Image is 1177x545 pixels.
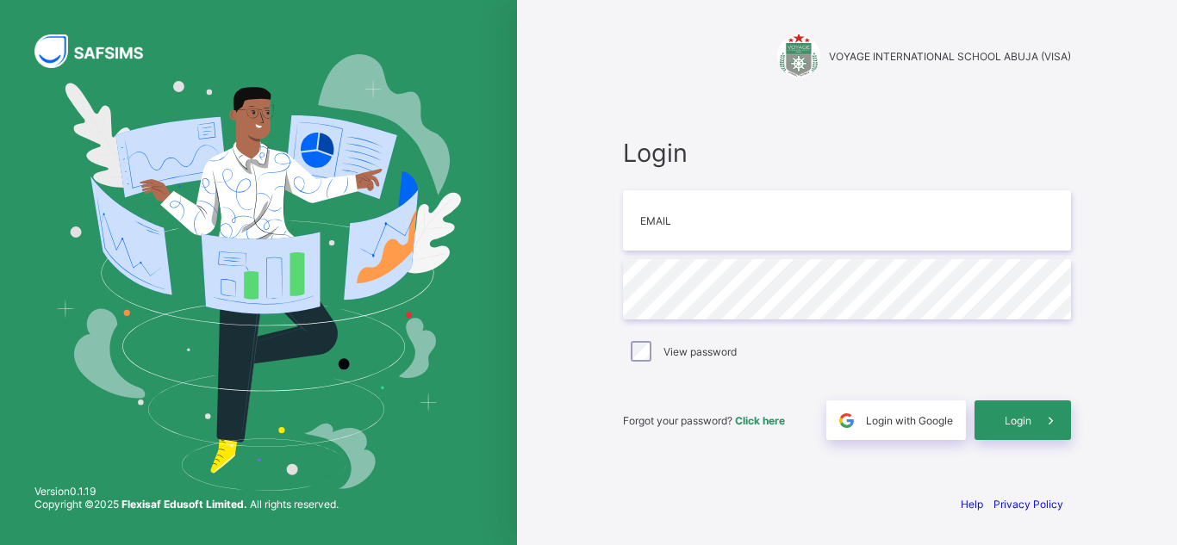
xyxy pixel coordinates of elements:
a: Help [961,498,983,511]
img: google.396cfc9801f0270233282035f929180a.svg [837,411,856,430]
img: Hero Image [56,54,462,490]
strong: Flexisaf Edusoft Limited. [121,498,247,511]
span: Copyright © 2025 All rights reserved. [34,498,339,511]
a: Privacy Policy [993,498,1063,511]
a: Click here [735,414,785,427]
img: SAFSIMS Logo [34,34,164,68]
label: View password [663,345,737,358]
span: VOYAGE INTERNATIONAL SCHOOL ABUJA (VISA) [829,50,1071,63]
span: Login with Google [866,414,953,427]
span: Forgot your password? [623,414,785,427]
span: Version 0.1.19 [34,485,339,498]
span: Login [1005,414,1031,427]
span: Login [623,138,1071,168]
